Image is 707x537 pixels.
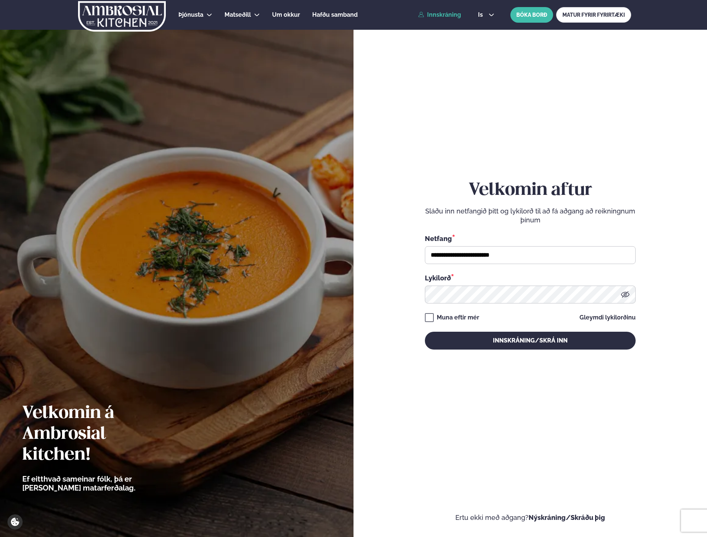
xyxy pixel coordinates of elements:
[272,11,300,18] span: Um okkur
[418,12,461,18] a: Innskráning
[78,1,167,32] img: logo
[22,475,177,492] p: Ef eitthvað sameinar fólk, þá er [PERSON_NAME] matarferðalag.
[7,514,23,530] a: Cookie settings
[425,273,636,283] div: Lykilorð
[472,12,500,18] button: is
[478,12,485,18] span: is
[312,10,358,19] a: Hafðu samband
[529,514,605,521] a: Nýskráning/Skráðu þig
[425,207,636,225] p: Sláðu inn netfangið þitt og lykilorð til að fá aðgang að reikningnum þínum
[425,234,636,243] div: Netfang
[22,403,177,466] h2: Velkomin á Ambrosial kitchen!
[312,11,358,18] span: Hafðu samband
[425,332,636,350] button: Innskráning/Skrá inn
[580,315,636,321] a: Gleymdi lykilorðinu
[425,180,636,201] h2: Velkomin aftur
[272,10,300,19] a: Um okkur
[510,7,553,23] button: BÓKA BORÐ
[556,7,631,23] a: MATUR FYRIR FYRIRTÆKI
[376,513,685,522] p: Ertu ekki með aðgang?
[225,10,251,19] a: Matseðill
[178,11,203,18] span: Þjónusta
[225,11,251,18] span: Matseðill
[178,10,203,19] a: Þjónusta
